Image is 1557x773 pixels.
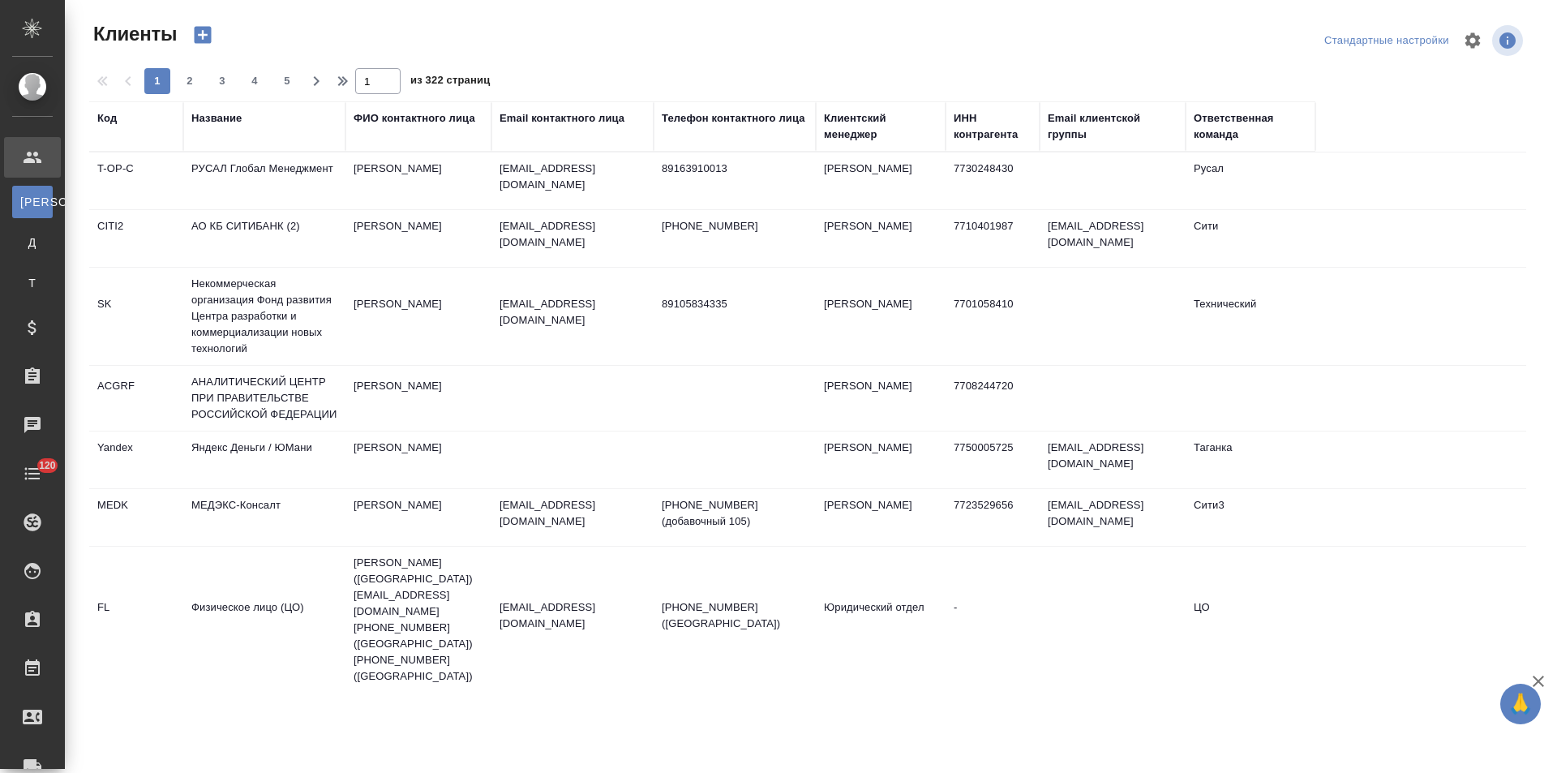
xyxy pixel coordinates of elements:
[500,110,624,127] div: Email контактного лица
[89,432,183,488] td: Yandex
[209,73,235,89] span: 3
[500,296,646,329] p: [EMAIL_ADDRESS][DOMAIN_NAME]
[1040,210,1186,267] td: [EMAIL_ADDRESS][DOMAIN_NAME]
[410,71,490,94] span: из 322 страниц
[946,591,1040,648] td: -
[662,599,808,632] p: [PHONE_NUMBER] ([GEOGRAPHIC_DATA])
[1186,591,1315,648] td: ЦО
[274,68,300,94] button: 5
[183,152,345,209] td: РУСАЛ Глобал Менеджмент
[662,296,808,312] p: 89105834335
[345,210,491,267] td: [PERSON_NAME]
[20,194,45,210] span: [PERSON_NAME]
[1194,110,1307,143] div: Ответственная команда
[816,288,946,345] td: [PERSON_NAME]
[946,370,1040,427] td: 7708244720
[345,432,491,488] td: [PERSON_NAME]
[816,591,946,648] td: Юридический отдел
[1186,489,1315,546] td: Сити3
[816,432,946,488] td: [PERSON_NAME]
[345,489,491,546] td: [PERSON_NAME]
[89,152,183,209] td: T-OP-C
[183,210,345,267] td: АО КБ СИТИБАНК (2)
[1186,432,1315,488] td: Таганка
[816,489,946,546] td: [PERSON_NAME]
[662,161,808,177] p: 89163910013
[816,370,946,427] td: [PERSON_NAME]
[12,226,53,259] a: Д
[954,110,1032,143] div: ИНН контрагента
[89,489,183,546] td: MEDK
[500,599,646,632] p: [EMAIL_ADDRESS][DOMAIN_NAME]
[946,288,1040,345] td: 7701058410
[1186,152,1315,209] td: Русал
[242,73,268,89] span: 4
[183,591,345,648] td: Физическое лицо (ЦО)
[89,21,177,47] span: Клиенты
[662,497,808,530] p: [PHONE_NUMBER] (добавочный 105)
[12,267,53,299] a: Т
[191,110,242,127] div: Название
[20,234,45,251] span: Д
[177,68,203,94] button: 2
[1500,684,1541,724] button: 🙏
[824,110,937,143] div: Клиентский менеджер
[946,432,1040,488] td: 7750005725
[500,161,646,193] p: [EMAIL_ADDRESS][DOMAIN_NAME]
[345,152,491,209] td: [PERSON_NAME]
[20,275,45,291] span: Т
[1186,210,1315,267] td: Сити
[354,110,475,127] div: ФИО контактного лица
[500,497,646,530] p: [EMAIL_ADDRESS][DOMAIN_NAME]
[345,288,491,345] td: [PERSON_NAME]
[97,110,117,127] div: Код
[29,457,66,474] span: 120
[816,210,946,267] td: [PERSON_NAME]
[1320,28,1453,54] div: split button
[183,366,345,431] td: АНАЛИТИЧЕСКИЙ ЦЕНТР ПРИ ПРАВИТЕЛЬСТВЕ РОССИЙСКОЙ ФЕДЕРАЦИИ
[183,489,345,546] td: МЕДЭКС-Консалт
[500,218,646,251] p: [EMAIL_ADDRESS][DOMAIN_NAME]
[946,210,1040,267] td: 7710401987
[946,489,1040,546] td: 7723529656
[1507,687,1534,721] span: 🙏
[1048,110,1177,143] div: Email клиентской группы
[183,432,345,488] td: Яндекс Деньги / ЮМани
[662,110,805,127] div: Телефон контактного лица
[1492,25,1526,56] span: Посмотреть информацию
[946,152,1040,209] td: 7730248430
[274,73,300,89] span: 5
[89,370,183,427] td: ACGRF
[242,68,268,94] button: 4
[816,152,946,209] td: [PERSON_NAME]
[4,453,61,494] a: 120
[345,547,491,693] td: [PERSON_NAME] ([GEOGRAPHIC_DATA]) [EMAIL_ADDRESS][DOMAIN_NAME] [PHONE_NUMBER] ([GEOGRAPHIC_DATA])...
[89,591,183,648] td: FL
[177,73,203,89] span: 2
[209,68,235,94] button: 3
[345,370,491,427] td: [PERSON_NAME]
[183,268,345,365] td: Некоммерческая организация Фонд развития Центра разработки и коммерциализации новых технологий
[89,210,183,267] td: CITI2
[183,21,222,49] button: Создать
[662,218,808,234] p: [PHONE_NUMBER]
[12,186,53,218] a: [PERSON_NAME]
[1040,489,1186,546] td: [EMAIL_ADDRESS][DOMAIN_NAME]
[1453,21,1492,60] span: Настроить таблицу
[1186,288,1315,345] td: Технический
[89,288,183,345] td: SK
[1040,432,1186,488] td: [EMAIL_ADDRESS][DOMAIN_NAME]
